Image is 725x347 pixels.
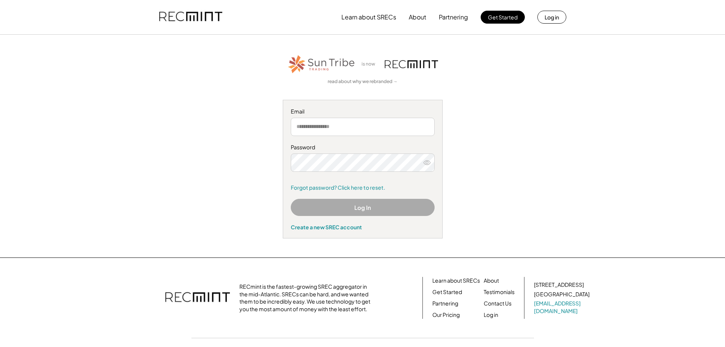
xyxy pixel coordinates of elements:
[534,281,584,289] div: [STREET_ADDRESS]
[287,54,356,75] img: STT_Horizontal_Logo%2B-%2BColor.png
[432,300,458,307] a: Partnering
[341,10,396,25] button: Learn about SRECs
[360,61,381,67] div: is now
[165,285,230,311] img: recmint-logotype%403x.png
[239,283,374,313] div: RECmint is the fastest-growing SREC aggregator in the mid-Atlantic. SRECs can be hard, and we wan...
[409,10,426,25] button: About
[534,291,590,298] div: [GEOGRAPHIC_DATA]
[291,144,435,151] div: Password
[484,311,498,319] a: Log in
[481,11,525,24] button: Get Started
[484,277,499,285] a: About
[534,300,591,315] a: [EMAIL_ADDRESS][DOMAIN_NAME]
[385,60,438,68] img: recmint-logotype%403x.png
[291,199,435,216] button: Log In
[291,184,435,192] a: Forgot password? Click here to reset.
[432,311,460,319] a: Our Pricing
[159,4,222,30] img: recmint-logotype%403x.png
[484,288,515,296] a: Testimonials
[439,10,468,25] button: Partnering
[291,108,435,115] div: Email
[328,78,398,85] a: read about why we rebranded →
[291,224,435,230] div: Create a new SREC account
[432,288,462,296] a: Get Started
[432,277,480,285] a: Learn about SRECs
[537,11,566,24] button: Log in
[484,300,511,307] a: Contact Us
